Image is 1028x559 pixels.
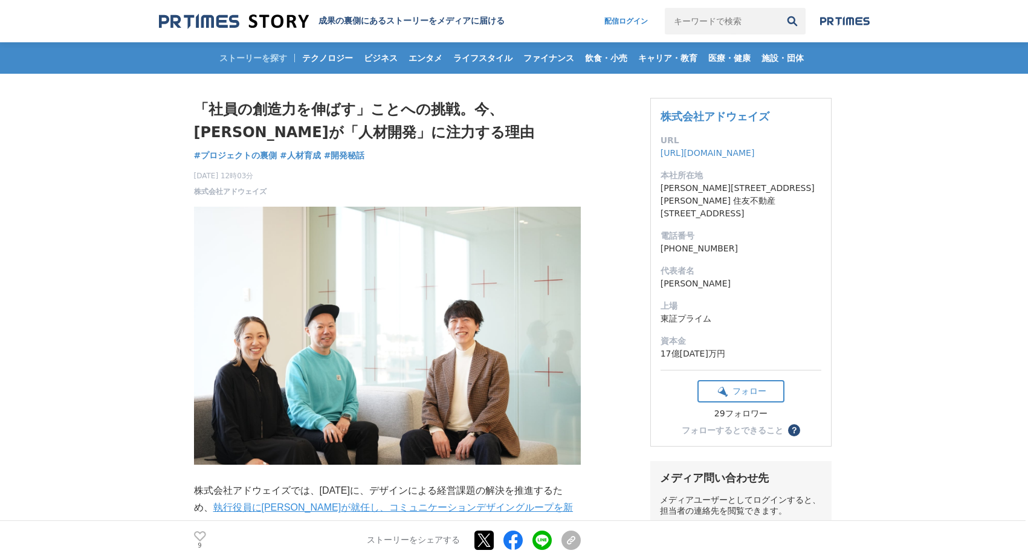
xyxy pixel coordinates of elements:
[448,53,517,63] span: ライフスタイル
[359,42,402,74] a: ビジネス
[194,98,581,144] h1: 「社員の創造力を伸ばす」ことへの挑戦。今、[PERSON_NAME]が「人材開発」に注力する理由
[660,495,822,517] div: メディアユーザーとしてログインすると、担当者の連絡先を閲覧できます。
[194,543,206,549] p: 9
[661,300,821,312] dt: 上場
[660,471,822,485] div: メディア問い合わせ先
[788,424,800,436] button: ？
[159,13,505,30] a: 成果の裏側にあるストーリーをメディアに届ける 成果の裏側にあるストーリーをメディアに届ける
[194,482,581,534] p: 株式会社アドウェイズでは、[DATE]に、デザインによる経営課題の解決を推進するため、
[661,265,821,277] dt: 代表者名
[682,426,783,435] div: フォローするとできること
[661,335,821,347] dt: 資本金
[580,42,632,74] a: 飲食・小売
[661,182,821,220] dd: [PERSON_NAME][STREET_ADDRESS][PERSON_NAME] 住友不動産[STREET_ADDRESS]
[661,148,755,158] a: [URL][DOMAIN_NAME]
[194,207,581,465] img: thumbnail_fdf02030-e2b2-11ef-b426-3d7edae45f4f.JPG
[661,312,821,325] dd: 東証プライム
[661,134,821,147] dt: URL
[194,186,267,197] a: 株式会社アドウェイズ
[324,149,365,162] a: #開発秘話
[367,535,460,546] p: ストーリーをシェアする
[359,53,402,63] span: ビジネス
[592,8,660,34] a: 配信ログイン
[580,53,632,63] span: 飲食・小売
[297,42,358,74] a: テクノロジー
[194,150,277,161] span: #プロジェクトの裏側
[697,380,784,402] button: フォロー
[779,8,806,34] button: 検索
[661,277,821,290] dd: [PERSON_NAME]
[318,16,505,27] h2: 成果の裏側にあるストーリーをメディアに届ける
[661,230,821,242] dt: 電話番号
[757,42,809,74] a: 施設・団体
[280,149,321,162] a: #人材育成
[194,149,277,162] a: #プロジェクトの裏側
[404,53,447,63] span: エンタメ
[665,8,779,34] input: キーワードで検索
[703,42,755,74] a: 医療・健康
[194,170,267,181] span: [DATE] 12時03分
[703,53,755,63] span: 医療・健康
[633,53,702,63] span: キャリア・教育
[519,53,579,63] span: ファイナンス
[159,13,309,30] img: 成果の裏側にあるストーリーをメディアに届ける
[661,110,769,123] a: 株式会社アドウェイズ
[820,16,870,26] img: prtimes
[519,42,579,74] a: ファイナンス
[661,347,821,360] dd: 17億[DATE]万円
[790,426,798,435] span: ？
[404,42,447,74] a: エンタメ
[697,409,784,419] div: 29フォロワー
[633,42,702,74] a: キャリア・教育
[297,53,358,63] span: テクノロジー
[448,42,517,74] a: ライフスタイル
[661,242,821,255] dd: [PHONE_NUMBER]
[324,150,365,161] span: #開発秘話
[757,53,809,63] span: 施設・団体
[661,169,821,182] dt: 本社所在地
[280,150,321,161] span: #人材育成
[194,502,574,530] a: 執行役員に[PERSON_NAME]が就任し、コミュニケーションデザイングループを新設しました。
